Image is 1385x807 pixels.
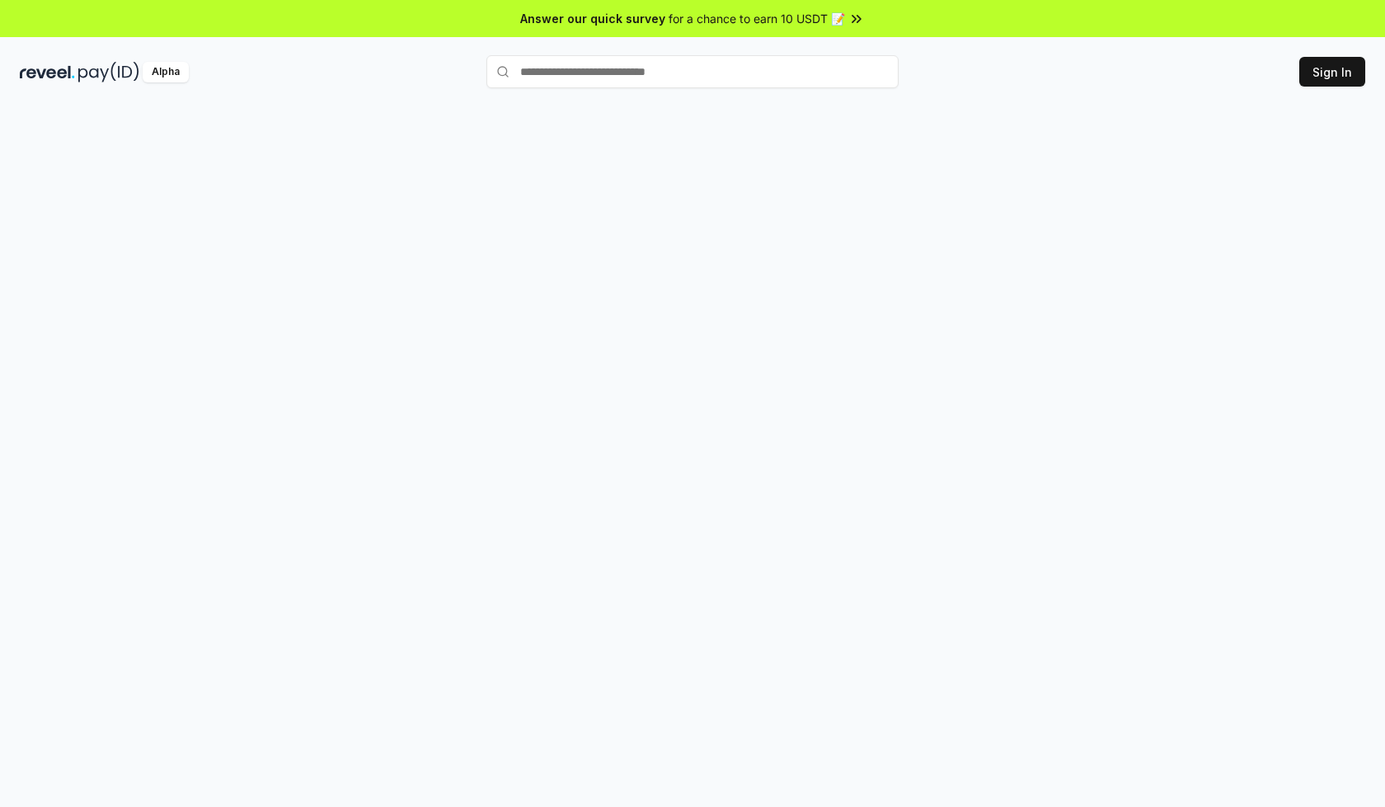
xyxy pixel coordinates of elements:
[20,62,75,82] img: reveel_dark
[669,10,845,27] span: for a chance to earn 10 USDT 📝
[520,10,665,27] span: Answer our quick survey
[78,62,139,82] img: pay_id
[143,62,189,82] div: Alpha
[1299,57,1365,87] button: Sign In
